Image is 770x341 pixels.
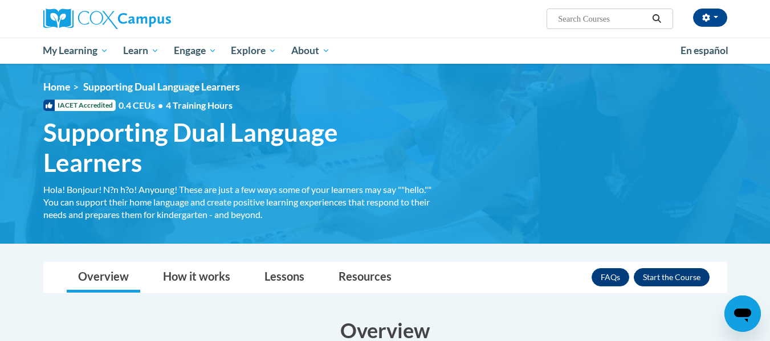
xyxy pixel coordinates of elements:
span: Explore [231,44,276,57]
a: Home [43,81,70,93]
a: FAQs [592,268,629,286]
button: Account Settings [693,9,727,27]
span: Supporting Dual Language Learners [83,81,240,93]
a: Lessons [253,262,316,293]
span: • [158,100,163,110]
span: Engage [174,44,217,57]
div: Main menu [26,38,744,64]
span: 0.4 CEUs [119,99,233,112]
a: Cox Campus [43,9,260,29]
a: Explore [223,38,284,64]
button: Enroll [634,268,710,286]
a: About [284,38,337,64]
img: Cox Campus [43,9,171,29]
span: IACET Accredited [43,100,116,111]
div: Hola! Bonjour! N?n h?o! Anyoung! These are just a few ways some of your learners may say ""hello.... [43,183,437,221]
span: Supporting Dual Language Learners [43,117,437,178]
span: 4 Training Hours [166,100,233,110]
button: Search [648,12,665,26]
span: Learn [123,44,159,57]
span: About [291,44,330,57]
a: Resources [327,262,403,293]
a: Engage [166,38,224,64]
a: Overview [67,262,140,293]
a: My Learning [36,38,116,64]
a: How it works [152,262,242,293]
a: En español [673,39,736,63]
a: Learn [116,38,166,64]
span: En español [681,44,728,56]
input: Search Courses [557,12,648,26]
span: My Learning [43,44,108,57]
iframe: Button to launch messaging window [724,295,761,332]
